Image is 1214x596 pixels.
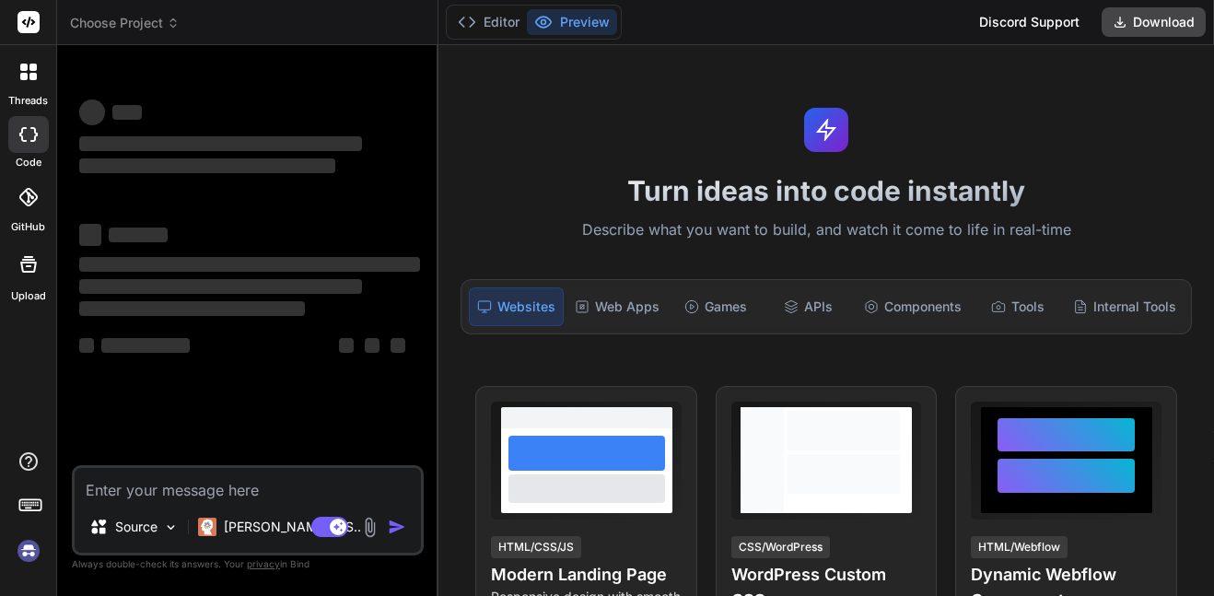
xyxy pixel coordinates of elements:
img: attachment [359,517,380,538]
p: [PERSON_NAME] 4 S.. [224,518,361,536]
span: ‌ [101,338,190,353]
img: Pick Models [163,520,179,535]
div: Components [857,287,969,326]
span: ‌ [79,257,420,272]
span: ‌ [391,338,405,353]
button: Download [1102,7,1206,37]
span: ‌ [79,158,335,173]
span: ‌ [79,99,105,125]
span: privacy [247,558,280,569]
p: Source [115,518,158,536]
img: Claude 4 Sonnet [198,518,216,536]
span: ‌ [339,338,354,353]
div: Games [671,287,760,326]
div: HTML/CSS/JS [491,536,581,558]
label: code [16,155,41,170]
div: Tools [973,287,1062,326]
button: Editor [450,9,527,35]
div: Discord Support [968,7,1091,37]
span: ‌ [79,301,305,316]
img: icon [388,518,406,536]
label: threads [8,93,48,109]
span: ‌ [112,105,142,120]
div: Internal Tools [1066,287,1184,326]
div: CSS/WordPress [731,536,830,558]
div: Web Apps [567,287,667,326]
span: ‌ [365,338,379,353]
p: Describe what you want to build, and watch it come to life in real-time [449,218,1203,242]
button: Preview [527,9,617,35]
div: HTML/Webflow [971,536,1068,558]
p: Always double-check its answers. Your in Bind [72,555,424,573]
h1: Turn ideas into code instantly [449,174,1203,207]
span: ‌ [109,228,168,242]
span: ‌ [79,338,94,353]
label: Upload [11,288,46,304]
span: Choose Project [70,14,180,32]
span: ‌ [79,279,362,294]
span: ‌ [79,136,362,151]
div: Websites [469,287,564,326]
div: APIs [764,287,853,326]
h4: Modern Landing Page [491,562,682,588]
label: GitHub [11,219,45,235]
img: signin [13,535,44,567]
span: ‌ [79,224,101,246]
